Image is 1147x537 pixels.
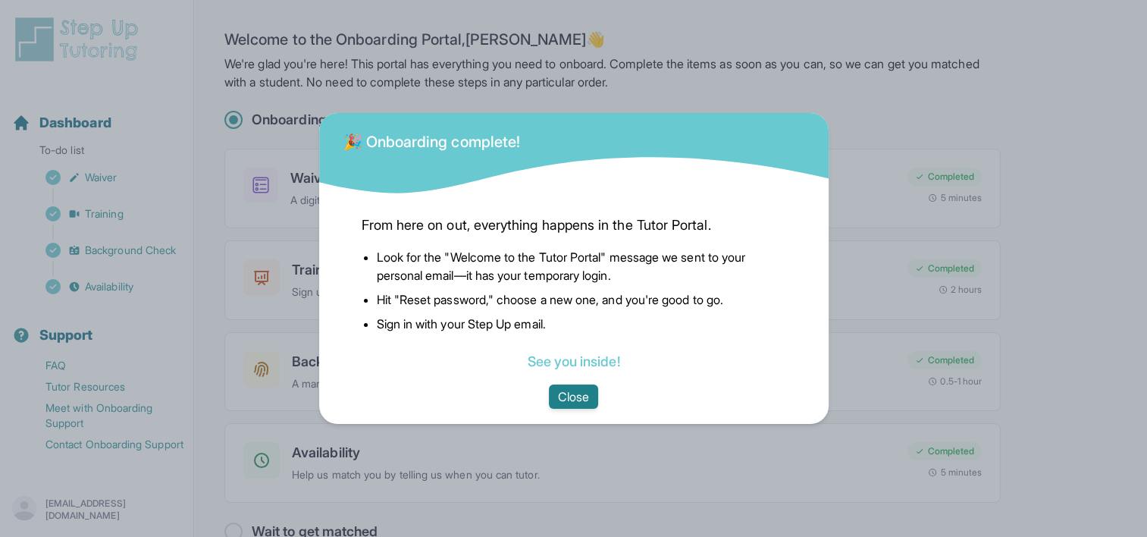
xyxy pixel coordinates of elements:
[377,315,786,333] li: Sign in with your Step Up email.
[549,385,598,409] button: Close
[362,215,786,236] span: From here on out, everything happens in the Tutor Portal.
[527,353,619,369] a: See you inside!
[343,122,521,152] div: 🎉 Onboarding complete!
[377,248,786,284] li: Look for the "Welcome to the Tutor Portal" message we sent to your personal email—it has your tem...
[377,290,786,309] li: Hit "Reset password," choose a new one, and you're good to go.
